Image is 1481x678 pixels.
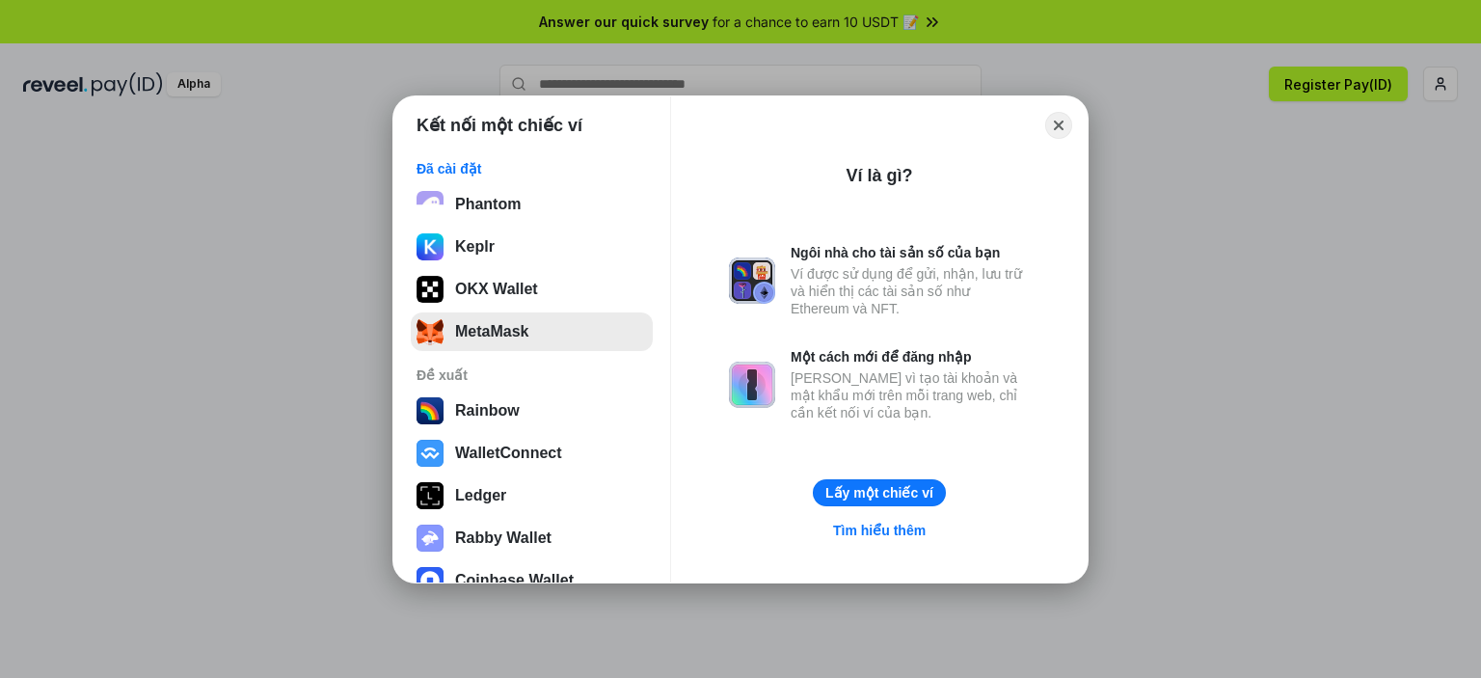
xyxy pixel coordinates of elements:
img: epq2vO3P5aLWl15yRS7Q49p1fHTx2Sgh99jU3kfXv7cnPATIVQHAx5oQs66JWv3SWEjHOsb3kKgmE5WNBxBId7C8gm8wEgOvz... [417,191,444,218]
img: svg+xml,%3Csvg%20xmlns%3D%22http%3A%2F%2Fwww.w3.org%2F2000%2Fsvg%22%20fill%3D%22none%22%20viewBox... [729,258,775,304]
img: ByMCUfJCc2WaAAAAAElFTkSuQmCC [417,233,444,260]
a: Tìm hiểu thêm [821,518,937,543]
div: Một cách mới để đăng nhập [791,348,1030,366]
img: svg+xml,%3Csvg%20xmlns%3D%22http%3A%2F%2Fwww.w3.org%2F2000%2Fsvg%22%20width%3D%2228%22%20height%3... [417,482,444,509]
img: svg+xml,%3Csvg%20xmlns%3D%22http%3A%2F%2Fwww.w3.org%2F2000%2Fsvg%22%20fill%3D%22none%22%20viewBox... [417,525,444,552]
img: svg+xml;base64,PHN2ZyB3aWR0aD0iMzUiIGhlaWdodD0iMzQiIHZpZXdCb3g9IjAgMCAzNSAzNCIgZmlsbD0ibm9uZSIgeG... [417,318,444,345]
button: Phantom [411,185,653,224]
img: svg+xml,%3Csvg%20width%3D%22120%22%20height%3D%22120%22%20viewBox%3D%220%200%20120%20120%22%20fil... [417,397,444,424]
button: OKX Wallet [411,270,653,309]
button: Coinbase Wallet [411,561,653,600]
button: Lấy một chiếc ví [813,479,946,506]
img: svg+xml,%3Csvg%20width%3D%2228%22%20height%3D%2228%22%20viewBox%3D%220%200%2028%2028%22%20fill%3D... [417,567,444,594]
div: Rainbow [455,402,520,420]
div: Ví được sử dụng để gửi, nhận, lưu trữ và hiển thị các tài sản số như Ethereum và NFT. [791,265,1030,317]
div: WalletConnect [455,445,562,462]
div: [PERSON_NAME] vì tạo tài khoản và mật khẩu mới trên mỗi trang web, chỉ cần kết nối ví của bạn. [791,369,1030,421]
button: Close [1045,112,1072,139]
button: WalletConnect [411,434,653,473]
button: MetaMask [411,312,653,351]
img: svg+xml,%3Csvg%20xmlns%3D%22http%3A%2F%2Fwww.w3.org%2F2000%2Fsvg%22%20fill%3D%22none%22%20viewBox... [729,362,775,408]
img: 5VZ71FV6L7PA3gg3tXrdQ+DgLhC+75Wq3no69P3MC0NFQpx2lL04Ql9gHK1bRDjsSBIvScBnDTk1WrlGIZBorIDEYJj+rhdgn... [417,276,444,303]
div: Phantom [455,196,521,213]
div: Ví là gì? [846,164,912,187]
button: Rainbow [411,392,653,430]
div: MetaMask [455,323,528,340]
img: svg+xml,%3Csvg%20width%3D%2228%22%20height%3D%2228%22%20viewBox%3D%220%200%2028%2028%22%20fill%3D... [417,440,444,467]
div: Coinbase Wallet [455,572,574,589]
button: Keplr [411,228,653,266]
div: Đã cài đặt [417,160,647,177]
div: Tìm hiểu thêm [833,522,926,539]
div: Rabby Wallet [455,529,552,547]
div: Ledger [455,487,506,504]
button: Ledger [411,476,653,515]
div: OKX Wallet [455,281,538,298]
h1: Kết nối một chiếc ví [417,114,582,137]
div: Lấy một chiếc ví [825,484,933,502]
div: Ngôi nhà cho tài sản số của bạn [791,244,1030,261]
div: Đề xuất [417,366,647,384]
div: Keplr [455,238,495,256]
button: Rabby Wallet [411,519,653,557]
